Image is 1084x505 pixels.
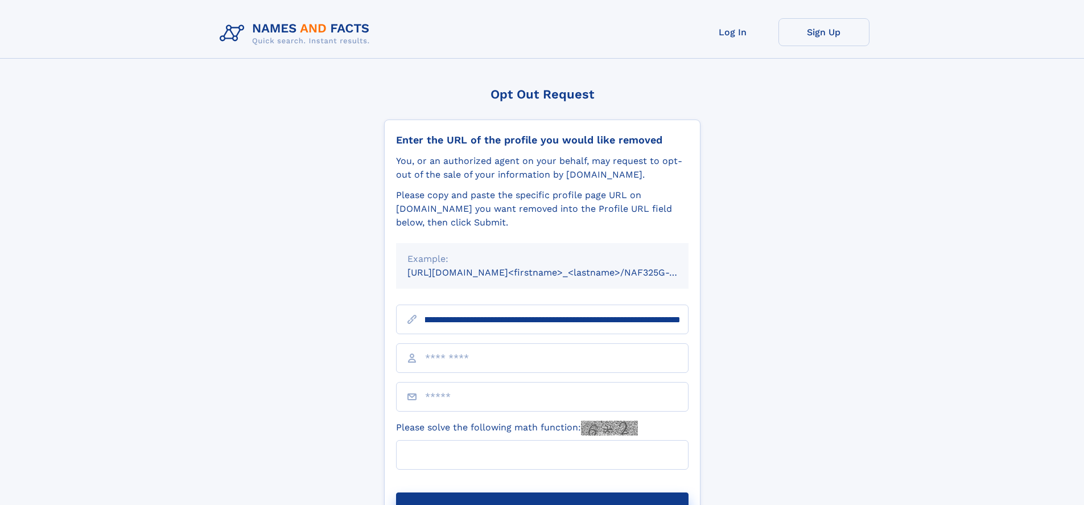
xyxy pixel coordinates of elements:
[778,18,869,46] a: Sign Up
[396,421,638,436] label: Please solve the following math function:
[396,134,689,146] div: Enter the URL of the profile you would like removed
[396,154,689,182] div: You, or an authorized agent on your behalf, may request to opt-out of the sale of your informatio...
[396,188,689,229] div: Please copy and paste the specific profile page URL on [DOMAIN_NAME] you want removed into the Pr...
[215,18,379,49] img: Logo Names and Facts
[384,87,700,101] div: Opt Out Request
[687,18,778,46] a: Log In
[407,267,710,278] small: [URL][DOMAIN_NAME]<firstname>_<lastname>/NAF325G-xxxxxxxx
[407,252,677,266] div: Example:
